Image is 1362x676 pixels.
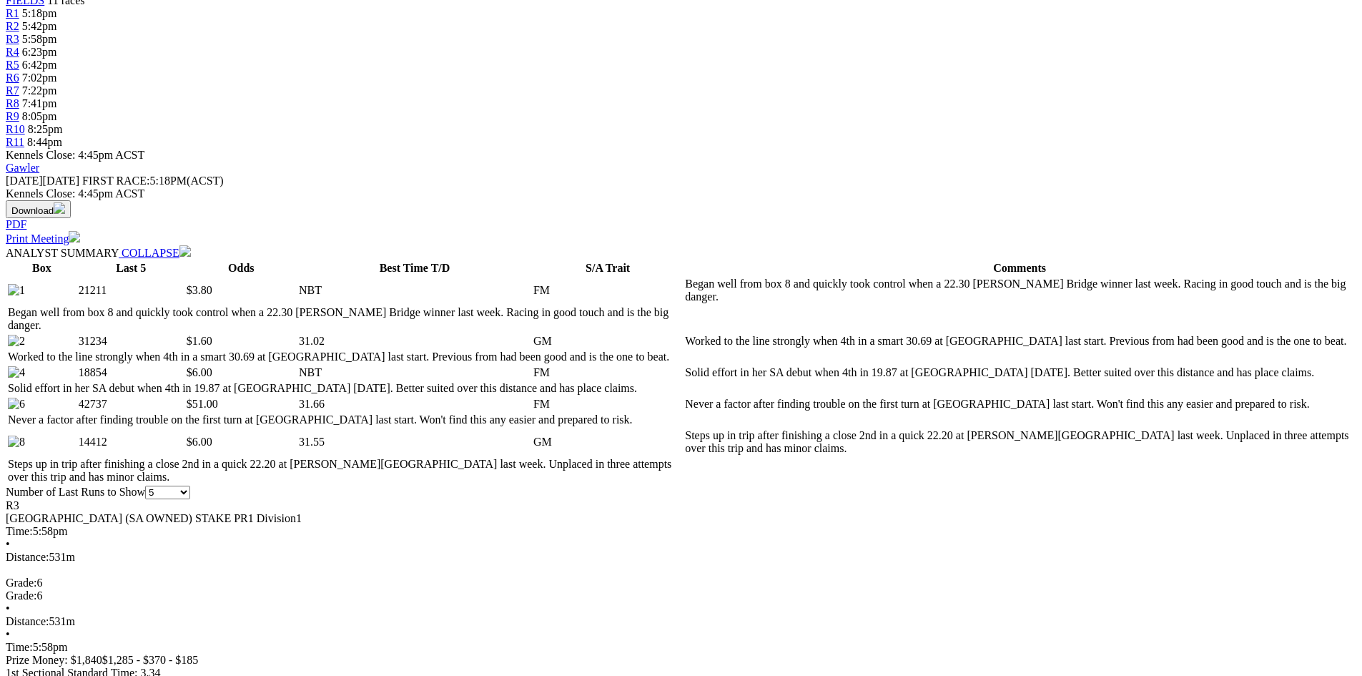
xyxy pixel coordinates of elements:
span: 6:23pm [22,46,57,58]
span: Kennels Close: 4:45pm ACST [6,149,144,161]
td: Began well from box 8 and quickly took control when a 22.30 [PERSON_NAME] Bridge winner last week... [7,305,683,333]
a: Gawler [6,162,39,174]
span: • [6,602,10,614]
span: 5:58pm [22,33,57,45]
span: 5:18pm [22,7,57,19]
td: 14412 [78,428,184,456]
a: R1 [6,7,19,19]
span: $6.00 [187,436,212,448]
td: GM [533,428,683,456]
span: 8:44pm [27,136,62,148]
img: 6 [8,398,25,411]
td: NBT [298,277,531,304]
th: Best Time T/D [298,261,531,275]
span: 8:05pm [22,110,57,122]
th: Box [7,261,77,275]
span: • [6,628,10,640]
div: 531m [6,615,1356,628]
td: FM [533,397,683,411]
span: FIRST RACE: [82,175,149,187]
span: [DATE] [6,175,79,187]
span: Distance: [6,615,49,627]
div: Number of Last Runs to Show [6,486,1356,499]
img: download.svg [54,202,65,214]
div: 5:58pm [6,641,1356,654]
span: Distance: [6,551,49,563]
td: Steps up in trip after finishing a close 2nd in a quick 22.20 at [PERSON_NAME][GEOGRAPHIC_DATA] l... [7,457,683,484]
th: Last 5 [78,261,184,275]
div: ANALYST SUMMARY [6,245,1356,260]
span: [DATE] [6,175,43,187]
td: Worked to the line strongly when 4th in a smart 30.69 at [GEOGRAPHIC_DATA] last start. Previous f... [7,350,683,364]
span: $6.00 [187,366,212,378]
td: 31.55 [298,428,531,456]
td: Worked to the line strongly when 4th in a smart 30.69 at [GEOGRAPHIC_DATA] last start. Previous f... [684,334,1355,348]
a: Print Meeting [6,232,80,245]
div: Prize Money: $1,840 [6,654,1356,667]
span: Grade: [6,577,37,589]
a: PDF [6,218,26,230]
div: Kennels Close: 4:45pm ACST [6,187,1356,200]
td: Began well from box 8 and quickly took control when a 22.30 [PERSON_NAME] Bridge winner last week... [684,277,1355,304]
div: 531m [6,551,1356,564]
th: S/A Trait [533,261,683,275]
a: R6 [6,72,19,84]
a: R10 [6,123,25,135]
span: Grade: [6,589,37,602]
div: 6 [6,589,1356,602]
a: R2 [6,20,19,32]
span: 7:41pm [22,97,57,109]
span: COLLAPSE [122,247,179,259]
td: NBT [298,366,531,380]
a: R3 [6,33,19,45]
span: 6:42pm [22,59,57,71]
span: R11 [6,136,24,148]
td: 21211 [78,277,184,304]
img: 8 [8,436,25,449]
td: 31.66 [298,397,531,411]
div: Download [6,218,1356,231]
span: $51.00 [187,398,218,410]
td: GM [533,334,683,348]
td: Never a factor after finding trouble on the first turn at [GEOGRAPHIC_DATA] last start. Won't fin... [684,397,1355,411]
td: 42737 [78,397,184,411]
th: Comments [684,261,1355,275]
img: 2 [8,335,25,348]
a: R8 [6,97,19,109]
span: 5:42pm [22,20,57,32]
td: Steps up in trip after finishing a close 2nd in a quick 22.20 at [PERSON_NAME][GEOGRAPHIC_DATA] l... [684,428,1355,456]
td: FM [533,366,683,380]
td: Solid effort in her SA debut when 4th in 19.87 at [GEOGRAPHIC_DATA] [DATE]. Better suited over th... [7,381,683,396]
span: $1.60 [187,335,212,347]
img: 1 [8,284,25,297]
span: $3.80 [187,284,212,296]
div: 6 [6,577,1356,589]
a: COLLAPSE [119,247,191,259]
td: FM [533,277,683,304]
div: [GEOGRAPHIC_DATA] (SA OWNED) STAKE PR1 Division1 [6,512,1356,525]
img: 4 [8,366,25,379]
th: Odds [186,261,297,275]
span: Time: [6,641,33,653]
span: $1,285 - $370 - $185 [102,654,199,666]
td: 31234 [78,334,184,348]
span: 7:22pm [22,84,57,97]
span: R3 [6,499,19,511]
button: Download [6,200,71,218]
span: 8:25pm [28,123,63,135]
img: printer.svg [69,231,80,243]
span: 7:02pm [22,72,57,84]
span: Time: [6,525,33,537]
a: R4 [6,46,19,58]
a: R7 [6,84,19,97]
a: R9 [6,110,19,122]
